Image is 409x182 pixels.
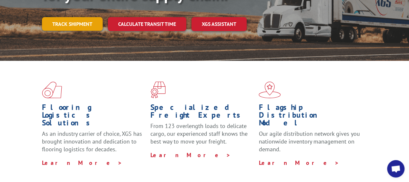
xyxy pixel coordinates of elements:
[259,130,360,153] span: Our agile distribution network gives you nationwide inventory management on demand.
[42,130,142,153] span: As an industry carrier of choice, XGS has brought innovation and dedication to flooring logistics...
[387,160,404,177] a: Open chat
[150,151,231,159] a: Learn More >
[108,17,186,31] a: Calculate transit time
[259,81,281,98] img: xgs-icon-flagship-distribution-model-red
[259,103,362,130] h1: Flagship Distribution Model
[259,159,339,166] a: Learn More >
[150,122,254,151] p: From 123 overlength loads to delicate cargo, our experienced staff knows the best way to move you...
[150,103,254,122] h1: Specialized Freight Experts
[42,81,62,98] img: xgs-icon-total-supply-chain-intelligence-red
[191,17,247,31] a: XGS ASSISTANT
[150,81,166,98] img: xgs-icon-focused-on-flooring-red
[42,17,103,31] a: Track shipment
[42,159,122,166] a: Learn More >
[42,103,146,130] h1: Flooring Logistics Solutions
